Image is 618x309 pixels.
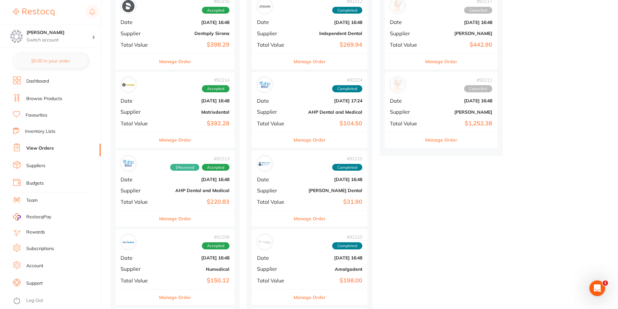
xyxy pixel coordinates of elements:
[294,132,326,148] button: Manage Order
[121,266,155,272] span: Supplier
[26,297,43,304] a: Log Out
[170,164,199,171] span: Received
[121,255,155,261] span: Date
[160,31,229,36] b: Dentsply Sirona
[427,41,492,48] b: $442.90
[13,213,21,221] img: RestocqPay
[27,37,92,43] p: Switch account
[257,278,290,283] span: Total Value
[26,163,45,169] a: Suppliers
[121,278,155,283] span: Total Value
[160,255,229,260] b: [DATE] 16:48
[202,164,229,171] span: Accepted
[296,255,362,260] b: [DATE] 16:48
[427,109,492,115] b: [PERSON_NAME]
[332,164,362,171] span: Completed
[425,132,457,148] button: Manage Order
[202,242,229,249] span: Accepted
[159,211,191,226] button: Manage Order
[296,98,362,103] b: [DATE] 17:24
[121,19,155,25] span: Date
[13,213,51,221] a: RestocqPay
[589,280,605,296] iframe: Intercom live chat
[160,277,229,284] b: $150.12
[121,120,155,126] span: Total Value
[257,199,290,205] span: Total Value
[332,7,362,14] span: Completed
[13,8,54,16] img: Restocq Logo
[332,235,362,240] span: # 92210
[296,177,362,182] b: [DATE] 16:48
[390,98,422,104] span: Date
[26,214,51,220] span: RestocqPay
[296,20,362,25] b: [DATE] 16:48
[160,98,229,103] b: [DATE] 16:48
[121,188,155,193] span: Supplier
[159,54,191,69] button: Manage Order
[332,77,362,83] span: # 92224
[390,30,422,36] span: Supplier
[427,98,492,103] b: [DATE] 16:48
[257,188,290,193] span: Supplier
[257,30,290,36] span: Supplier
[296,41,362,48] b: $269.94
[121,109,155,115] span: Supplier
[160,109,229,115] b: Matrixdental
[427,20,492,25] b: [DATE] 16:48
[121,98,155,104] span: Date
[121,30,155,36] span: Supplier
[121,177,155,182] span: Date
[202,235,229,240] span: # 92209
[294,290,326,305] button: Manage Order
[26,280,43,287] a: Support
[464,77,492,83] span: # 92211
[427,120,492,127] b: $1,252.38
[26,96,62,102] a: Browse Products
[26,180,44,187] a: Budgets
[296,199,362,205] b: $31.90
[122,236,134,248] img: Numedical
[202,77,229,83] span: # 92214
[26,229,45,235] a: Rewards
[294,211,326,226] button: Manage Order
[296,120,362,127] b: $104.50
[259,79,271,91] img: AHP Dental and Medical
[13,53,88,69] button: $0.00 in your order
[26,78,49,85] a: Dashboard
[259,236,271,248] img: Amalgadent
[121,42,155,48] span: Total Value
[10,30,23,43] img: Eumundi Dental
[115,72,235,148] div: Matrixdental#92214AcceptedDate[DATE] 16:48SupplierMatrixdentalTotal Value$392.28Manage Order
[26,263,43,269] a: Account
[27,29,92,36] h4: Eumundi Dental
[26,246,54,252] a: Subscriptions
[427,31,492,36] b: [PERSON_NAME]
[296,188,362,193] b: [PERSON_NAME] Dental
[259,157,271,170] img: Erskine Dental
[332,242,362,249] span: Completed
[26,197,38,204] a: Team
[332,156,362,161] span: # 92215
[296,267,362,272] b: Amalgadent
[160,20,229,25] b: [DATE] 16:48
[26,112,47,119] a: Favourites
[160,120,229,127] b: $392.28
[25,128,55,135] a: Inventory Lists
[390,120,422,126] span: Total Value
[296,109,362,115] b: AHP Dental and Medical
[122,79,134,91] img: Matrixdental
[257,109,290,115] span: Supplier
[390,109,422,115] span: Supplier
[390,19,422,25] span: Date
[390,42,422,48] span: Total Value
[257,19,290,25] span: Date
[159,132,191,148] button: Manage Order
[122,157,134,170] img: AHP Dental and Medical
[257,120,290,126] span: Total Value
[26,145,54,152] a: View Orders
[296,31,362,36] b: Independent Dental
[257,177,290,182] span: Date
[160,188,229,193] b: AHP Dental and Medical
[391,79,404,91] img: Henry Schein Halas
[202,85,229,92] span: Accepted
